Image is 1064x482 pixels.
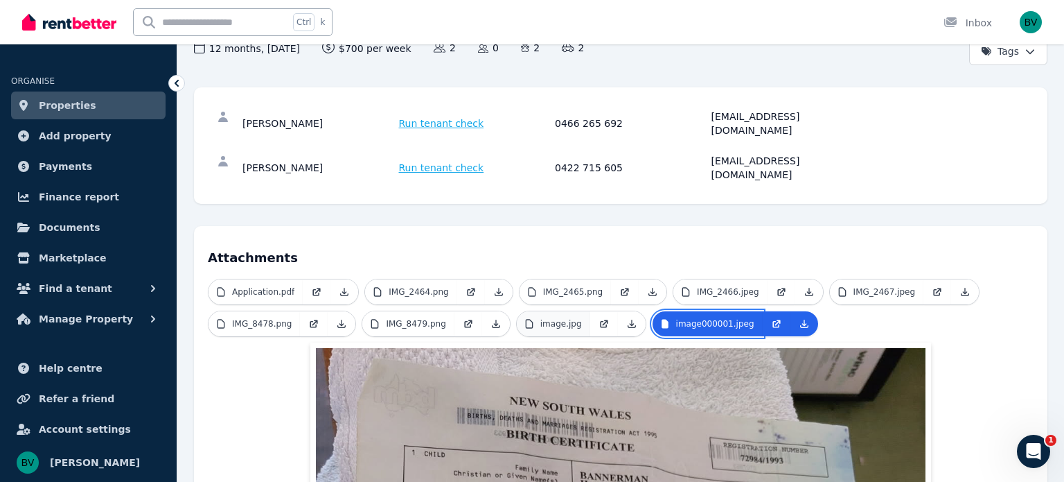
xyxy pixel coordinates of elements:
[242,110,395,137] div: [PERSON_NAME]
[543,286,603,298] p: IMG_2465.png
[11,122,166,150] a: Add property
[943,16,992,30] div: Inbox
[830,279,924,304] a: IMG_2467.jpeg
[11,183,166,211] a: Finance report
[11,214,166,241] a: Documents
[653,311,763,336] a: image000001.jpeg
[969,37,1047,65] button: Tags
[562,41,584,55] span: 2
[457,279,485,304] a: Open in new Tab
[517,311,590,336] a: image.jpg
[39,390,114,407] span: Refer a friend
[209,279,303,304] a: Application.pdf
[39,250,106,266] span: Marketplace
[520,279,611,304] a: IMG_2465.png
[386,318,445,329] p: IMG_8479.png
[434,41,456,55] span: 2
[242,154,395,182] div: [PERSON_NAME]
[17,451,39,474] img: Benmon Mammen Varghese
[11,76,55,86] span: ORGANISE
[389,286,448,298] p: IMG_2464.png
[711,110,864,137] div: [EMAIL_ADDRESS][DOMAIN_NAME]
[399,117,484,130] span: Run tenant check
[11,415,166,443] a: Account settings
[300,311,328,336] a: Open in new Tab
[795,279,823,304] a: Download Attachment
[923,279,951,304] a: Open in new Tab
[555,154,707,182] div: 0422 715 605
[303,279,330,304] a: Open in new Tab
[482,311,510,336] a: Download Attachment
[39,97,96,114] span: Properties
[676,318,754,329] p: image000001.jpeg
[39,158,92,175] span: Payments
[39,189,119,205] span: Finance report
[39,311,133,327] span: Manage Property
[11,385,166,413] a: Refer a friend
[768,279,795,304] a: Open in new Tab
[11,92,166,119] a: Properties
[590,311,618,336] a: Open in new Tab
[208,240,1034,268] h4: Attachments
[673,279,768,304] a: IMG_2466.jpeg
[521,41,540,55] span: 2
[1045,435,1056,446] span: 1
[293,13,314,31] span: Ctrl
[194,41,300,55] span: 12 months , [DATE]
[11,153,166,180] a: Payments
[618,311,646,336] a: Download Attachment
[711,154,864,182] div: [EMAIL_ADDRESS][DOMAIN_NAME]
[11,305,166,333] button: Manage Property
[540,318,582,329] p: image.jpg
[11,244,166,272] a: Marketplace
[39,280,112,297] span: Find a tenant
[981,44,1019,58] span: Tags
[951,279,979,304] a: Download Attachment
[328,311,355,336] a: Download Attachment
[478,41,499,55] span: 0
[232,286,294,298] p: Application.pdf
[454,311,482,336] a: Open in new Tab
[330,279,358,304] a: Download Attachment
[365,279,456,304] a: IMG_2464.png
[555,110,707,137] div: 0466 265 692
[39,219,100,236] span: Documents
[763,311,790,336] a: Open in new Tab
[485,279,513,304] a: Download Attachment
[11,354,166,382] a: Help centre
[362,311,454,336] a: IMG_8479.png
[11,275,166,302] button: Find a tenant
[1020,11,1042,33] img: Benmon Mammen Varghese
[322,41,411,55] span: $700 per week
[611,279,639,304] a: Open in new Tab
[320,17,325,28] span: k
[39,421,131,438] span: Account settings
[39,128,112,144] span: Add property
[790,311,818,336] a: Download Attachment
[50,454,140,471] span: [PERSON_NAME]
[22,12,116,33] img: RentBetter
[232,318,292,329] p: IMG_8478.png
[209,311,300,336] a: IMG_8478.png
[639,279,666,304] a: Download Attachment
[853,286,916,298] p: IMG_2467.jpeg
[399,161,484,175] span: Run tenant check
[1017,435,1050,468] iframe: Intercom live chat
[39,360,103,377] span: Help centre
[697,286,759,298] p: IMG_2466.jpeg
